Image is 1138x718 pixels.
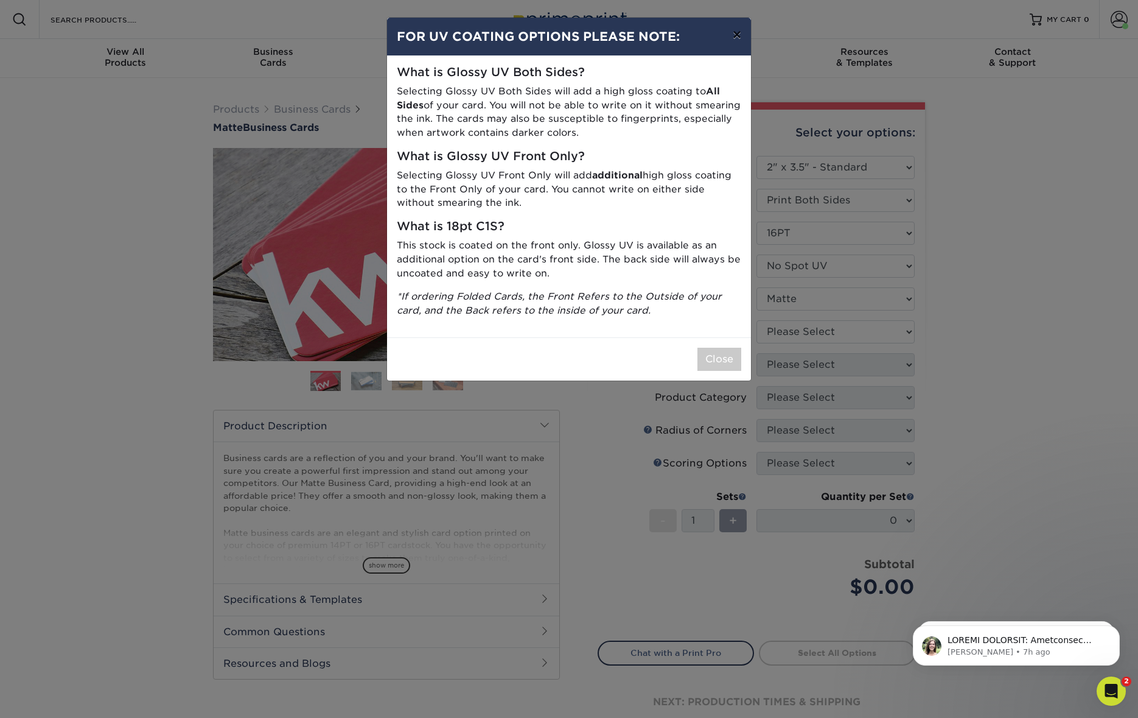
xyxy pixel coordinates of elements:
[397,239,741,280] p: This stock is coated on the front only. Glossy UV is available as an additional option on the car...
[1097,677,1126,706] iframe: Intercom live chat
[397,290,722,316] i: *If ordering Folded Cards, the Front Refers to the Outside of your card, and the Back refers to t...
[397,85,720,111] strong: All Sides
[592,169,643,181] strong: additional
[397,169,741,210] p: Selecting Glossy UV Front Only will add high gloss coating to the Front Only of your card. You ca...
[397,85,741,140] p: Selecting Glossy UV Both Sides will add a high gloss coating to of your card. You will not be abl...
[697,348,741,371] button: Close
[723,18,751,52] button: ×
[397,150,741,164] h5: What is Glossy UV Front Only?
[397,66,741,80] h5: What is Glossy UV Both Sides?
[895,600,1138,685] iframe: Intercom notifications message
[397,27,741,46] h4: FOR UV COATING OPTIONS PLEASE NOTE:
[1122,677,1131,686] span: 2
[397,220,741,234] h5: What is 18pt C1S?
